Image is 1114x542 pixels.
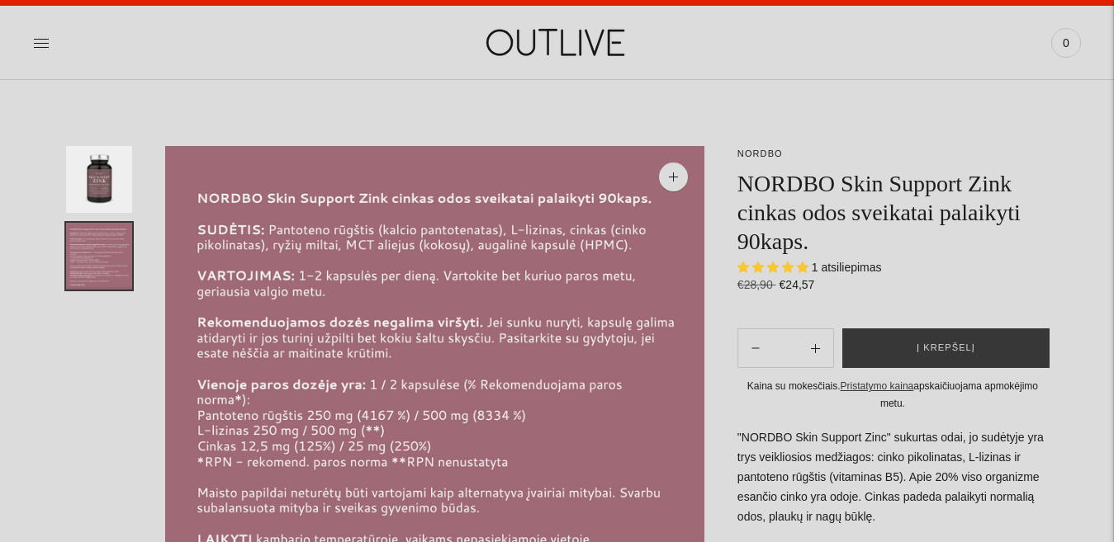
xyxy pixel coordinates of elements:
[917,340,975,356] span: Į krepšelį
[737,261,812,274] span: 5.00 stars
[737,378,1048,412] div: Kaina su mokesčiais. apskaičiuojama apmokėjimo metu.
[737,278,776,291] s: €28,90
[737,169,1048,256] h1: NORDBO Skin Support Zink cinkas odos sveikatai palaikyti 90kaps.
[66,223,132,290] button: Translation missing: en.general.accessibility.image_thumbail
[454,14,661,71] img: OUTLIVE
[812,261,882,274] span: 1 atsiliepimas
[737,428,1048,527] p: "NORDBO Skin Support Zinc" sukurtas odai, jo sudėtyje yra trys veikliosios medžiagos: cinko pikol...
[842,328,1050,368] button: Į krepšelį
[841,380,914,392] a: Pristatymo kaina
[1051,25,1081,61] a: 0
[798,328,833,368] button: Subtract product quantity
[1055,31,1078,54] span: 0
[738,328,773,368] button: Add product quantity
[773,337,798,361] input: Product quantity
[737,148,783,158] a: NORDBO
[66,146,132,213] button: Translation missing: en.general.accessibility.image_thumbail
[780,278,815,291] span: €24,57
